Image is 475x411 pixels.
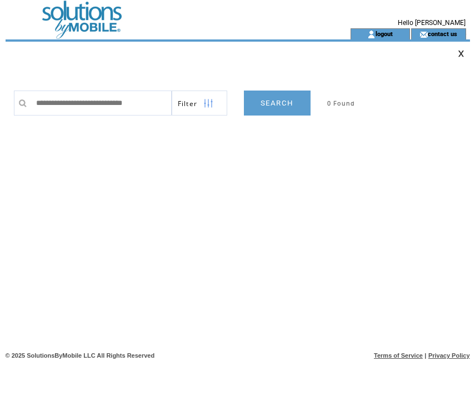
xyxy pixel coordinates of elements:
[376,30,393,37] a: logout
[374,352,423,359] a: Terms of Service
[424,352,426,359] span: |
[428,30,457,37] a: contact us
[203,91,213,116] img: filters.png
[172,91,227,116] a: Filter
[244,91,311,116] a: SEARCH
[178,99,198,108] span: Show filters
[428,352,470,359] a: Privacy Policy
[419,30,428,39] img: contact_us_icon.gif
[367,30,376,39] img: account_icon.gif
[327,99,356,107] span: 0 Found
[398,19,466,27] span: Hello [PERSON_NAME]
[6,352,155,359] span: © 2025 SolutionsByMobile LLC All Rights Reserved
